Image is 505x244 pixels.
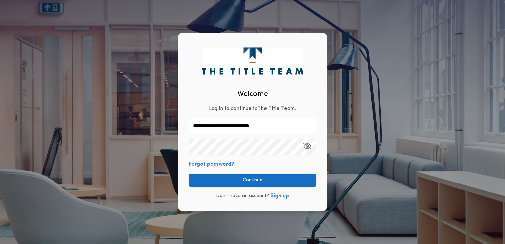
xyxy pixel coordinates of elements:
[202,47,303,74] img: logo
[189,160,234,168] button: Forgot password?
[216,193,269,199] p: Don't have an account?
[189,174,316,187] button: Continue
[270,192,289,200] button: Sign up
[237,89,268,100] h2: Welcome
[209,105,296,113] p: Log in to continue to The Title Team .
